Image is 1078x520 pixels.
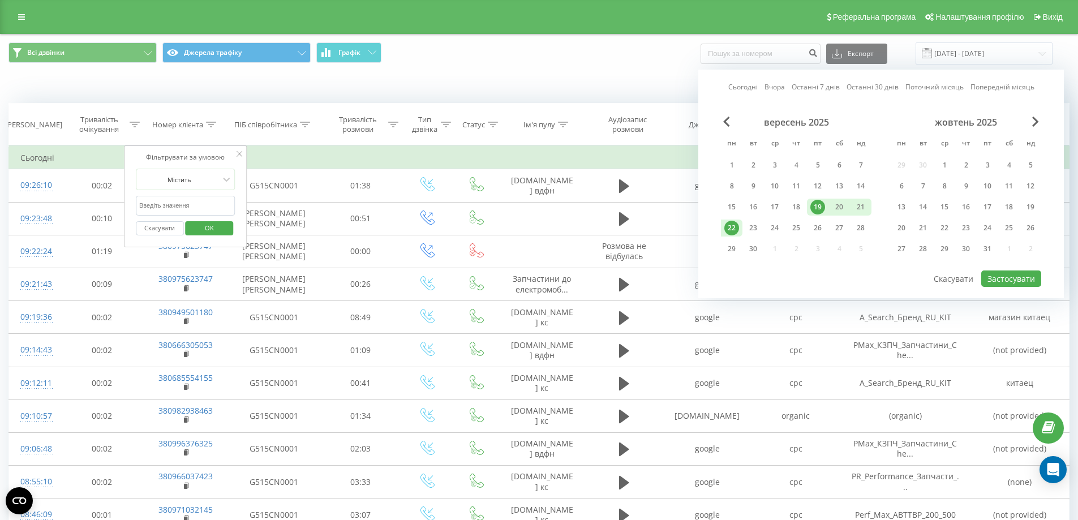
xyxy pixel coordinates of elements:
div: 4 [1002,158,1016,173]
span: Запчастини до електромоб... [513,273,571,294]
abbr: субота [1000,136,1017,153]
div: пт 17 жовт 2025 р. [977,199,998,216]
div: пн 1 вер 2025 р. [721,157,742,174]
div: 22 [937,221,952,235]
div: пт 24 жовт 2025 р. [977,220,998,237]
abbr: п’ятниця [979,136,996,153]
td: 00:09 [61,268,143,300]
div: пн 22 вер 2025 р. [721,220,742,237]
button: Експорт [826,44,887,64]
div: сб 11 жовт 2025 р. [998,178,1020,195]
div: 09:19:36 [20,306,50,328]
div: 24 [767,221,782,235]
div: 18 [789,200,804,214]
div: пт 5 вер 2025 р. [807,157,828,174]
div: пт 3 жовт 2025 р. [977,157,998,174]
div: нд 28 вер 2025 р. [850,220,871,237]
td: 01:34 [320,399,402,432]
div: 10 [767,179,782,194]
div: Ім'я пулу [523,120,555,130]
abbr: вівторок [745,136,762,153]
div: вт 7 жовт 2025 р. [912,178,934,195]
td: 00:51 [320,202,402,235]
button: Скасувати [136,221,184,235]
div: вересень 2025 [721,117,871,128]
td: organic [751,399,840,432]
div: 9 [746,179,761,194]
div: 09:22:24 [20,240,50,263]
div: [PERSON_NAME] [5,120,62,130]
td: 00:26 [320,268,402,300]
div: 24 [980,221,995,235]
div: вт 23 вер 2025 р. [742,220,764,237]
td: 00:02 [61,399,143,432]
td: 08:49 [320,301,402,334]
td: google [663,169,751,202]
div: 1 [724,158,739,173]
div: 09:21:43 [20,273,50,295]
td: cpc [751,466,840,498]
abbr: неділя [1022,136,1039,153]
td: (organic) [840,399,970,432]
td: 00:02 [61,169,143,202]
div: сб 13 вер 2025 р. [828,178,850,195]
a: 380971032145 [158,504,213,515]
td: 00:02 [61,301,143,334]
td: A_Search_Бренд_RU_KIT [840,301,970,334]
button: Застосувати [981,270,1041,287]
div: пн 20 жовт 2025 р. [891,220,912,237]
td: cpc [751,432,840,465]
td: 01:09 [320,334,402,367]
td: G515CN0001 [228,399,320,432]
td: [DOMAIN_NAME] вдфн [500,334,585,367]
div: 28 [853,221,868,235]
div: Фільтрувати за умовою [136,152,235,163]
span: Налаштування профілю [935,12,1024,22]
abbr: вівторок [914,136,931,153]
div: 21 [916,221,930,235]
div: 08:55:10 [20,471,50,493]
div: Тип дзвінка [411,115,438,134]
td: G515CN0001 [228,466,320,498]
td: google [663,268,751,300]
td: cpc [751,367,840,399]
button: Графік [316,42,381,63]
td: 00:02 [61,367,143,399]
a: 380666305053 [158,339,213,350]
span: Всі дзвінки [27,48,65,57]
td: китаец [970,367,1069,399]
td: G515CN0001 [228,169,320,202]
div: 20 [894,221,909,235]
abbr: четвер [788,136,805,153]
div: 27 [832,221,847,235]
div: пт 26 вер 2025 р. [807,220,828,237]
div: пт 12 вер 2025 р. [807,178,828,195]
div: 28 [916,242,930,256]
td: [DOMAIN_NAME] кс [500,301,585,334]
span: Вихід [1043,12,1063,22]
div: 23 [959,221,973,235]
div: жовтень 2025 [891,117,1041,128]
div: 16 [746,200,761,214]
div: вт 16 вер 2025 р. [742,199,764,216]
div: 29 [724,242,739,256]
div: нд 14 вер 2025 р. [850,178,871,195]
div: ср 8 жовт 2025 р. [934,178,955,195]
div: 09:12:11 [20,372,50,394]
div: 29 [937,242,952,256]
span: Previous Month [723,117,730,127]
a: Останні 30 днів [847,81,899,92]
div: 25 [789,221,804,235]
a: Вчора [765,81,785,92]
div: вт 9 вер 2025 р. [742,178,764,195]
span: PMax_КЗПЧ_Запчастини_Che... [853,438,957,459]
div: 9 [959,179,973,194]
div: Тривалість очікування [71,115,127,134]
div: ср 15 жовт 2025 р. [934,199,955,216]
div: 16 [959,200,973,214]
input: Пошук за номером [701,44,821,64]
div: 10 [980,179,995,194]
td: G515CN0001 [228,334,320,367]
div: 26 [810,221,825,235]
a: 380966037423 [158,471,213,482]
